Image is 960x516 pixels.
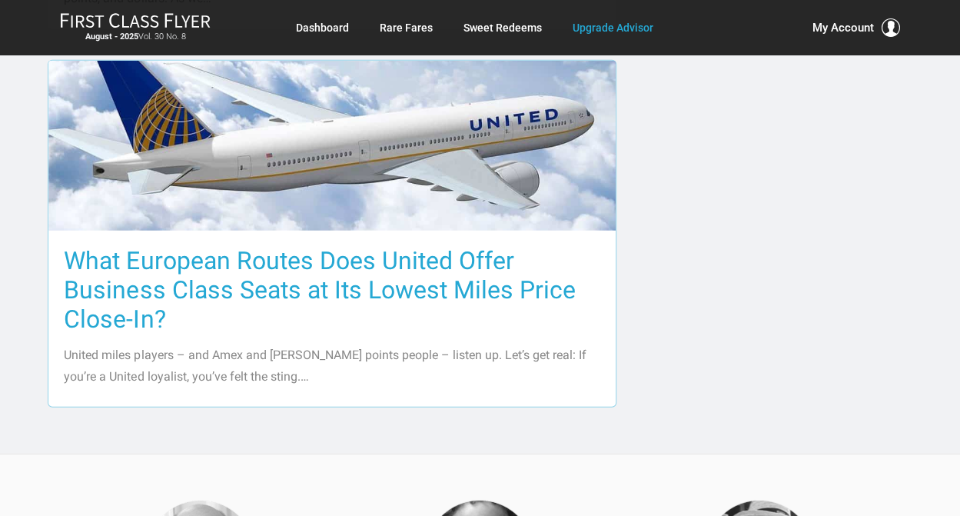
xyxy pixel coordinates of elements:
[380,14,433,42] a: Rare Fares
[296,14,349,42] a: Dashboard
[60,12,211,28] img: First Class Flyer
[64,345,600,388] p: United miles players – and Amex and [PERSON_NAME] points people – listen up. Let’s get real: If y...
[463,14,542,42] a: Sweet Redeems
[85,32,138,42] strong: August - 2025
[60,12,211,43] a: First Class FlyerAugust - 2025Vol. 30 No. 8
[64,246,600,334] h3: What European Routes Does United Offer Business Class Seats at Its Lowest Miles Price Close-In?
[812,18,874,37] span: My Account
[48,60,616,408] a: What European Routes Does United Offer Business Class Seats at Its Lowest Miles Price Close-In? U...
[573,14,653,42] a: Upgrade Advisor
[812,18,900,37] button: My Account
[60,32,211,42] small: Vol. 30 No. 8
